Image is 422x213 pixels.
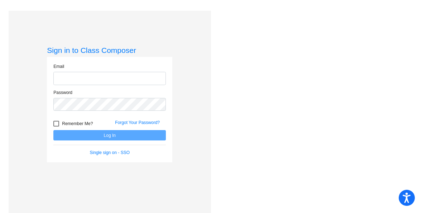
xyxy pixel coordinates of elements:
button: Log In [53,130,166,140]
label: Password [53,89,72,96]
span: Remember Me? [62,119,93,128]
label: Email [53,63,64,70]
h3: Sign in to Class Composer [47,46,172,55]
a: Single sign on - SSO [90,150,130,155]
a: Forgot Your Password? [115,120,160,125]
